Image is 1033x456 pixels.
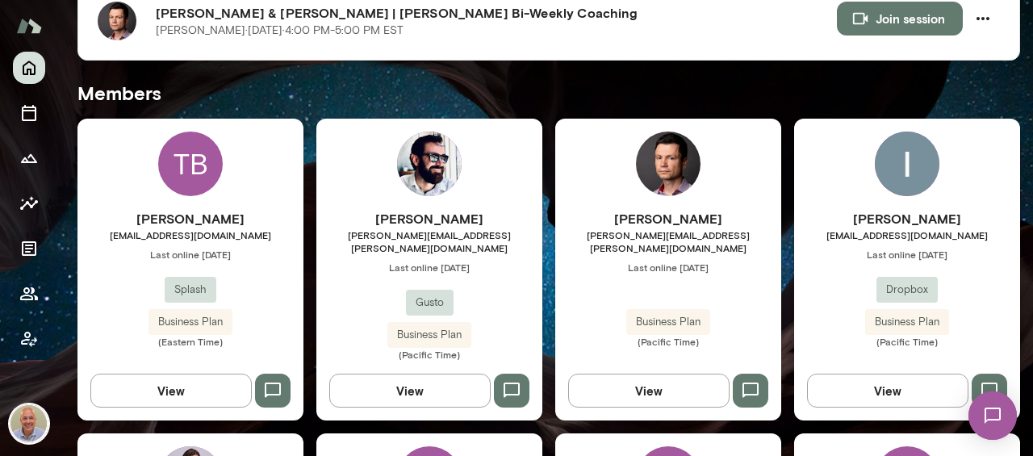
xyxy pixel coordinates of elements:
[13,323,45,355] button: Client app
[158,132,223,196] div: TB
[794,248,1020,261] span: Last online [DATE]
[794,209,1020,228] h6: [PERSON_NAME]
[77,228,303,241] span: [EMAIL_ADDRESS][DOMAIN_NAME]
[316,261,542,274] span: Last online [DATE]
[555,335,781,348] span: (Pacific Time)
[165,282,216,298] span: Splash
[77,80,1020,106] h5: Members
[876,282,938,298] span: Dropbox
[13,52,45,84] button: Home
[316,209,542,228] h6: [PERSON_NAME]
[90,374,252,408] button: View
[555,209,781,228] h6: [PERSON_NAME]
[397,132,462,196] img: Jonathan Joyner
[10,404,48,443] img: Marc Friedman
[568,374,730,408] button: View
[794,335,1020,348] span: (Pacific Time)
[636,132,701,196] img: Senad Mustafic
[837,2,963,36] button: Join session
[875,132,939,196] img: Ishaan Gupta
[316,228,542,254] span: [PERSON_NAME][EMAIL_ADDRESS][PERSON_NAME][DOMAIN_NAME]
[156,23,404,39] p: [PERSON_NAME] · [DATE] · 4:00 PM-5:00 PM EST
[555,228,781,254] span: [PERSON_NAME][EMAIL_ADDRESS][PERSON_NAME][DOMAIN_NAME]
[807,374,968,408] button: View
[77,209,303,228] h6: [PERSON_NAME]
[77,248,303,261] span: Last online [DATE]
[865,314,949,330] span: Business Plan
[406,295,454,311] span: Gusto
[329,374,491,408] button: View
[13,142,45,174] button: Growth Plan
[316,348,542,361] span: (Pacific Time)
[626,314,710,330] span: Business Plan
[13,232,45,265] button: Documents
[148,314,232,330] span: Business Plan
[794,228,1020,241] span: [EMAIL_ADDRESS][DOMAIN_NAME]
[77,335,303,348] span: (Eastern Time)
[16,10,42,41] img: Mento
[555,261,781,274] span: Last online [DATE]
[156,3,837,23] h6: [PERSON_NAME] & [PERSON_NAME] | [PERSON_NAME] Bi-Weekly Coaching
[13,97,45,129] button: Sessions
[13,187,45,220] button: Insights
[387,327,471,343] span: Business Plan
[13,278,45,310] button: Members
